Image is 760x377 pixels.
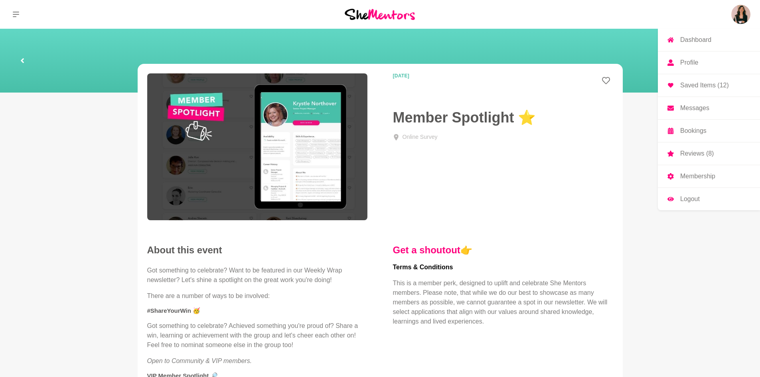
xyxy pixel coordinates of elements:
[147,307,367,315] h5: #ShareYourWin 🥳
[680,128,707,134] p: Bookings
[658,29,760,51] a: Dashboard
[680,105,709,111] p: Messages
[147,266,367,285] p: Got something to celebrate? Want to be featured in our Weekly Wrap newsletter? Let's shine a spot...
[147,244,367,256] h2: About this event
[393,244,613,256] h4: 👉
[658,97,760,119] a: Messages
[658,74,760,97] a: Saved Items (12)
[393,109,613,126] h1: Member Spotlight ⭐
[147,357,252,364] em: Open to Community & VIP members.
[680,37,711,43] p: Dashboard
[393,245,460,255] a: Get a shoutout
[147,321,367,350] p: Got something to celebrate? Achieved something you're proud of? Share a win, learning or achievem...
[680,196,700,202] p: Logout
[403,133,438,141] div: Online Survey
[680,59,698,66] p: Profile
[658,51,760,74] a: Profile
[147,73,367,220] img: She Mentors Member Spotlight
[393,278,613,326] p: This is a member perk, designed to uplift and celebrate She Mentors members. Please note, that wh...
[393,264,453,270] strong: Terms & Conditions
[658,142,760,165] a: Reviews (8)
[658,120,760,142] a: Bookings
[345,9,415,20] img: She Mentors Logo
[147,291,367,301] p: There are a number of ways to be involved:
[680,82,729,89] p: Saved Items (12)
[680,150,714,157] p: Reviews (8)
[393,73,490,78] time: [DATE]
[731,5,750,24] a: Mariana QueirozDashboardProfileSaved Items (12)MessagesBookingsReviews (8)MembershipLogout
[731,5,750,24] img: Mariana Queiroz
[680,173,715,180] p: Membership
